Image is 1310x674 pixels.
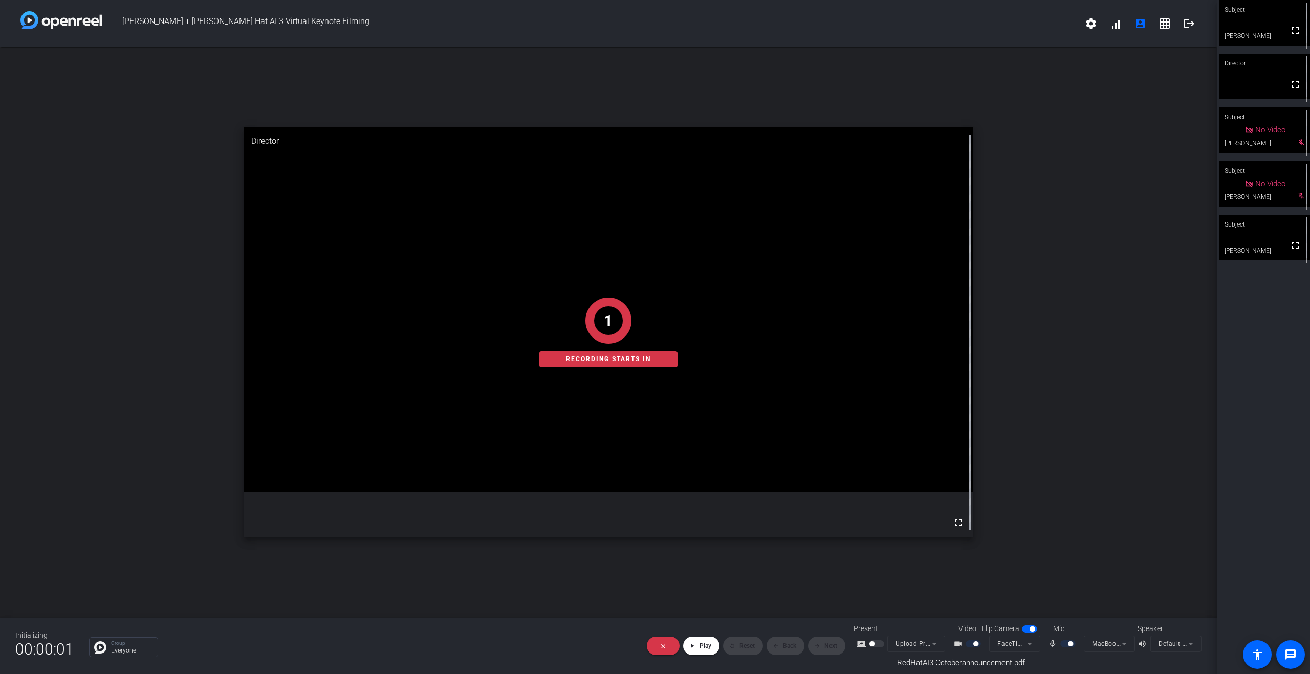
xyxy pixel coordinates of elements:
span: No Video [1255,125,1285,134]
mat-icon: accessibility [1251,648,1263,661]
mat-icon: logout [1183,17,1195,30]
span: 00:00:01 [15,637,74,662]
mat-icon: account_box [1134,17,1146,30]
img: Chat Icon [94,641,106,654]
div: Mic [1043,623,1138,634]
mat-icon: settings [1085,17,1097,30]
mat-icon: fullscreen [1289,25,1301,37]
p: Everyone [111,647,152,654]
div: 1 [604,309,613,332]
div: Initializing [15,630,74,641]
mat-icon: mic_none [1048,638,1060,650]
mat-icon: screen_share_outline [857,638,869,650]
button: Play [683,637,719,655]
div: Subject [1219,107,1310,127]
div: Subject [1219,215,1310,234]
div: Director [244,127,974,155]
span: No Video [1255,179,1285,188]
span: RedHatAI3-Octoberannouncement.pdf [897,657,1068,669]
mat-icon: grid_on [1159,17,1171,30]
mat-icon: videocam_outline [953,638,966,650]
div: Speaker [1138,623,1199,634]
div: Recording starts in [539,351,678,367]
div: Director [1219,54,1310,73]
mat-icon: play_arrow [689,643,695,649]
div: Subject [1219,161,1310,181]
mat-icon: volume_up [1138,638,1150,650]
span: [PERSON_NAME] + [PERSON_NAME] Hat AI 3 Virtual Keynote Filming [102,11,1079,36]
span: Flip Camera [981,623,1019,634]
button: signal_cellular_alt [1103,11,1128,36]
mat-icon: close [660,643,666,649]
div: Present [854,623,948,634]
mat-icon: message [1284,648,1297,661]
span: Play [700,642,711,649]
img: white-gradient.svg [20,11,102,29]
span: Video [958,623,976,634]
p: Group [111,641,152,646]
mat-icon: fullscreen [1289,239,1301,252]
mat-icon: fullscreen [1289,78,1301,91]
